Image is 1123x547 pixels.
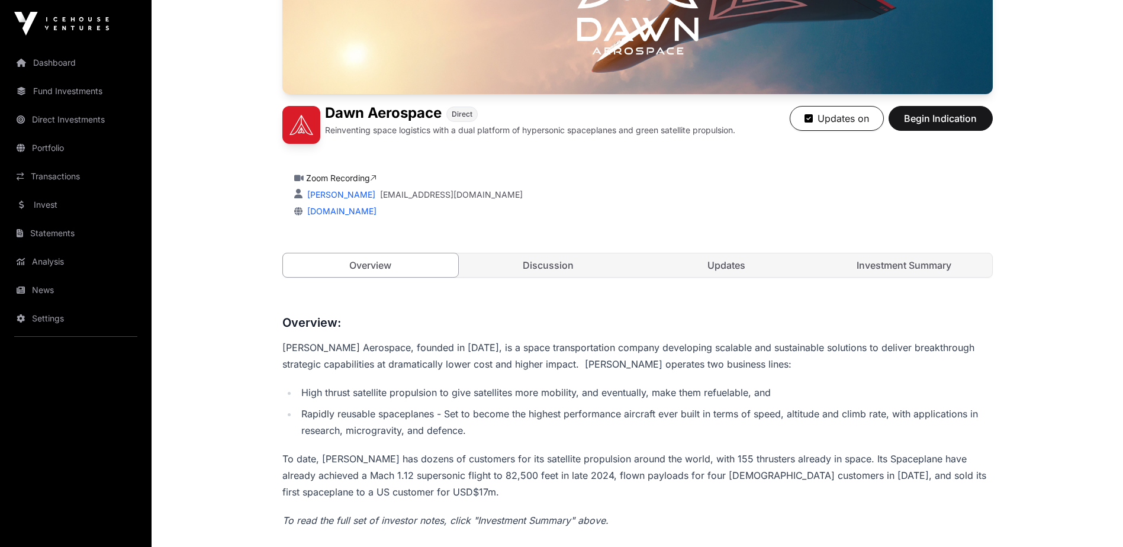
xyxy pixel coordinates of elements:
[9,50,142,76] a: Dashboard
[790,106,884,131] button: Updates on
[298,384,993,401] li: High thrust satellite propulsion to give satellites more mobility, and eventually, make them refu...
[303,206,377,216] a: [DOMAIN_NAME]
[903,111,978,126] span: Begin Indication
[452,110,472,119] span: Direct
[283,253,992,277] nav: Tabs
[9,135,142,161] a: Portfolio
[282,339,993,372] p: [PERSON_NAME] Aerospace, founded in [DATE], is a space transportation company developing scalable...
[639,253,815,277] a: Updates
[380,189,523,201] a: [EMAIL_ADDRESS][DOMAIN_NAME]
[889,106,993,131] button: Begin Indication
[14,12,109,36] img: Icehouse Ventures Logo
[461,253,636,277] a: Discussion
[325,124,735,136] p: Reinventing space logistics with a dual platform of hypersonic spaceplanes and green satellite pr...
[298,406,993,439] li: Rapidly reusable spaceplanes - Set to become the highest performance aircraft ever built in terms...
[9,220,142,246] a: Statements
[9,305,142,332] a: Settings
[889,118,993,130] a: Begin Indication
[816,253,992,277] a: Investment Summary
[282,313,993,332] h3: Overview:
[9,163,142,189] a: Transactions
[9,192,142,218] a: Invest
[282,106,320,144] img: Dawn Aerospace
[1064,490,1123,547] iframe: Chat Widget
[305,189,375,200] a: [PERSON_NAME]
[9,249,142,275] a: Analysis
[9,107,142,133] a: Direct Investments
[282,514,609,526] em: To read the full set of investor notes, click "Investment Summary" above.
[306,173,377,183] a: Zoom Recording
[282,253,459,278] a: Overview
[9,277,142,303] a: News
[325,106,442,122] h1: Dawn Aerospace
[9,78,142,104] a: Fund Investments
[282,451,993,500] p: To date, [PERSON_NAME] has dozens of customers for its satellite propulsion around the world, wit...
